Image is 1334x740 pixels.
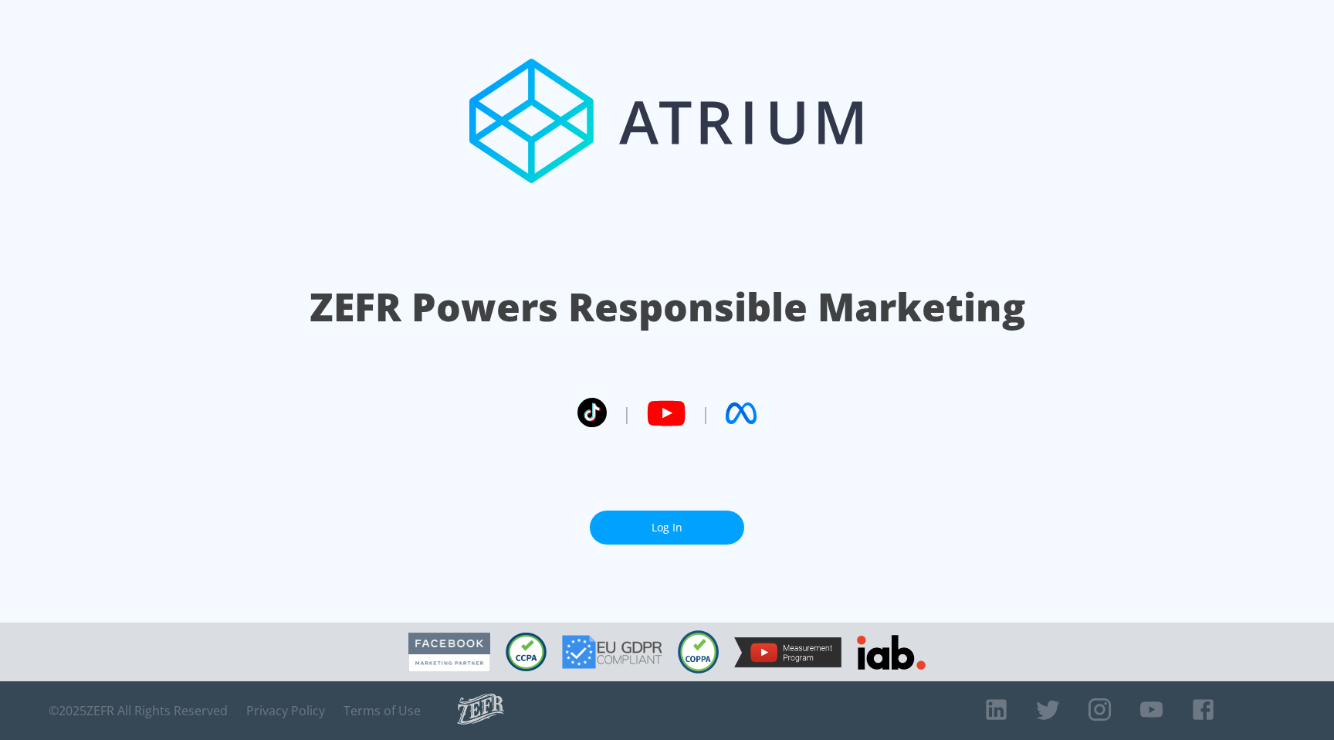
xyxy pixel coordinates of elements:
img: GDPR Compliant [562,635,662,669]
a: Terms of Use [344,703,421,718]
img: Facebook Marketing Partner [408,633,490,672]
img: COPPA Compliant [678,630,719,674]
span: © 2025 ZEFR All Rights Reserved [49,703,228,718]
h1: ZEFR Powers Responsible Marketing [310,280,1025,334]
img: IAB [857,635,926,670]
img: YouTube Measurement Program [734,637,841,667]
span: | [701,402,710,425]
span: | [622,402,631,425]
a: Log In [590,511,744,545]
img: CCPA Compliant [506,633,547,671]
a: Privacy Policy [246,703,325,718]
